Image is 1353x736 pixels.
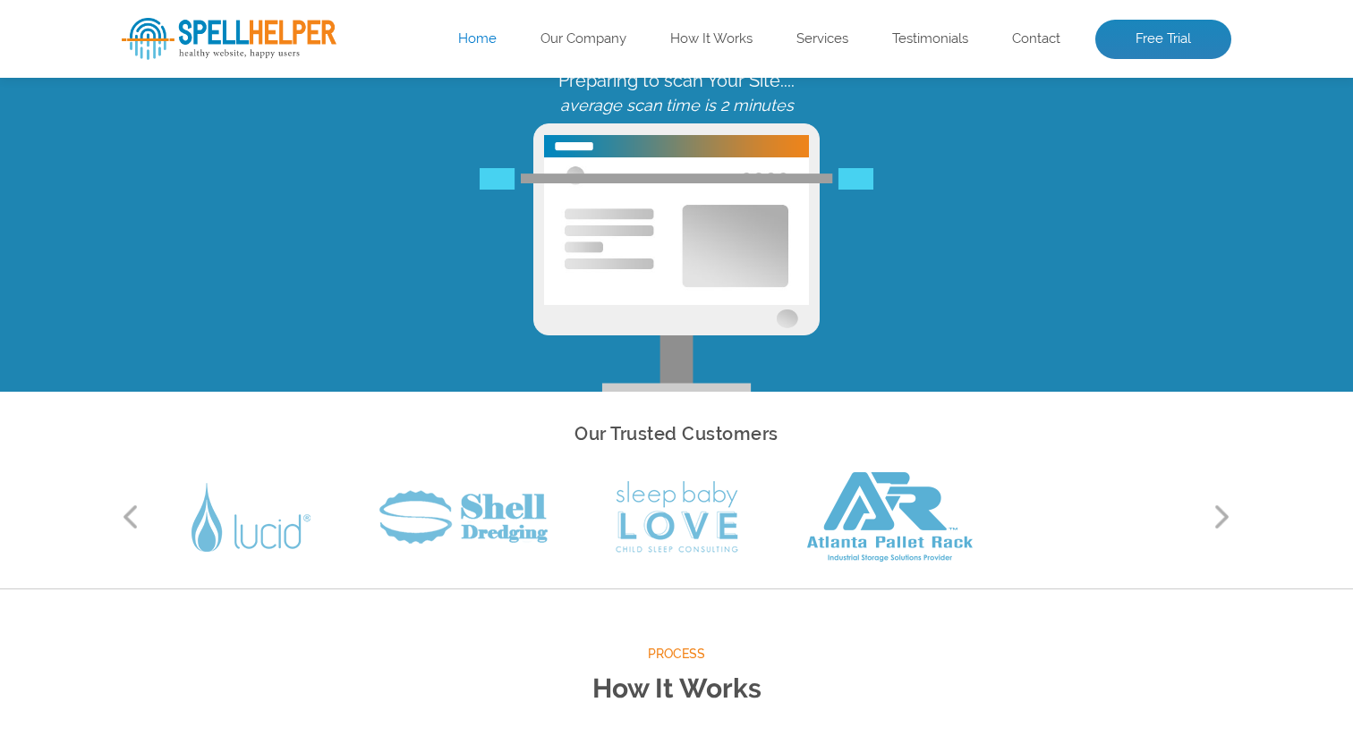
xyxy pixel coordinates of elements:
[1213,503,1231,530] button: Next
[1095,20,1231,59] a: Free Trial
[122,419,1231,450] h2: Our Trusted Customers
[616,481,738,553] img: Sleep Baby Love
[892,30,968,48] a: Testimonials
[796,30,848,48] a: Services
[1012,30,1060,48] a: Contact
[670,30,753,48] a: How It Works
[122,665,1231,713] h2: How It Works
[560,124,794,143] i: average scan time is 2 minutes
[458,30,497,48] a: Home
[122,503,140,530] button: Previous
[379,490,548,544] img: Shell Dredging
[480,198,873,219] img: Free Webiste Analysis
[544,186,809,334] img: Free Website Analysis
[191,483,311,552] img: Lucid
[533,152,820,420] img: Free Website Analysis
[122,643,1231,665] span: Process
[122,18,336,60] img: SpellHelper
[122,98,1231,143] div: Preparing to scan Your Site....
[540,30,626,48] a: Our Company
